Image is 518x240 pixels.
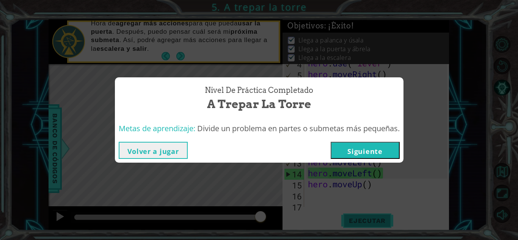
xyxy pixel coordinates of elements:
[119,123,195,133] span: Metas de aprendizaje:
[205,85,313,96] span: Nivel de práctica Completado
[119,142,188,159] button: Volver a jugar
[331,142,400,159] button: Siguiente
[207,96,311,112] span: A trepar la torre
[197,123,400,133] span: Divide un problema en partes o submetas más pequeñas.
